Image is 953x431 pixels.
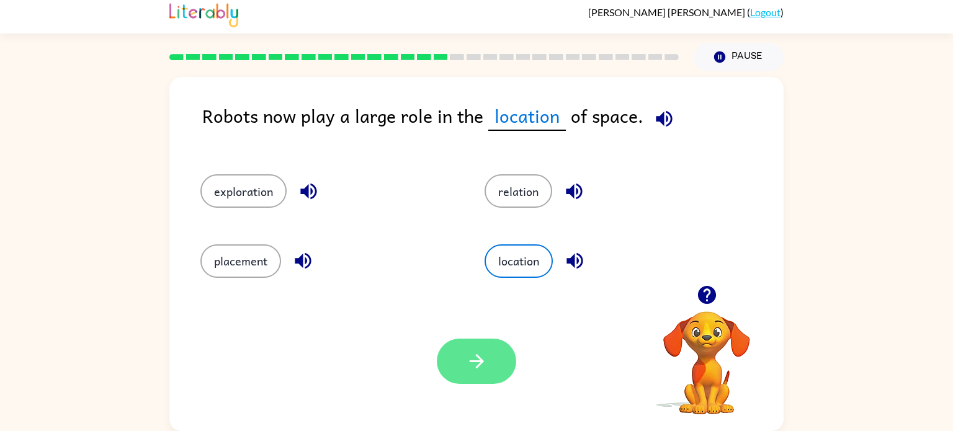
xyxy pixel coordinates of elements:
a: Logout [750,6,781,18]
button: exploration [200,174,287,208]
button: relation [485,174,552,208]
div: Robots now play a large role in the of space. [202,102,784,149]
button: location [485,244,553,278]
button: Pause [694,43,784,71]
button: placement [200,244,281,278]
span: [PERSON_NAME] [PERSON_NAME] [588,6,747,18]
div: ( ) [588,6,784,18]
video: Your browser must support playing .mp4 files to use Literably. Please try using another browser. [645,292,769,416]
span: location [488,102,566,131]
